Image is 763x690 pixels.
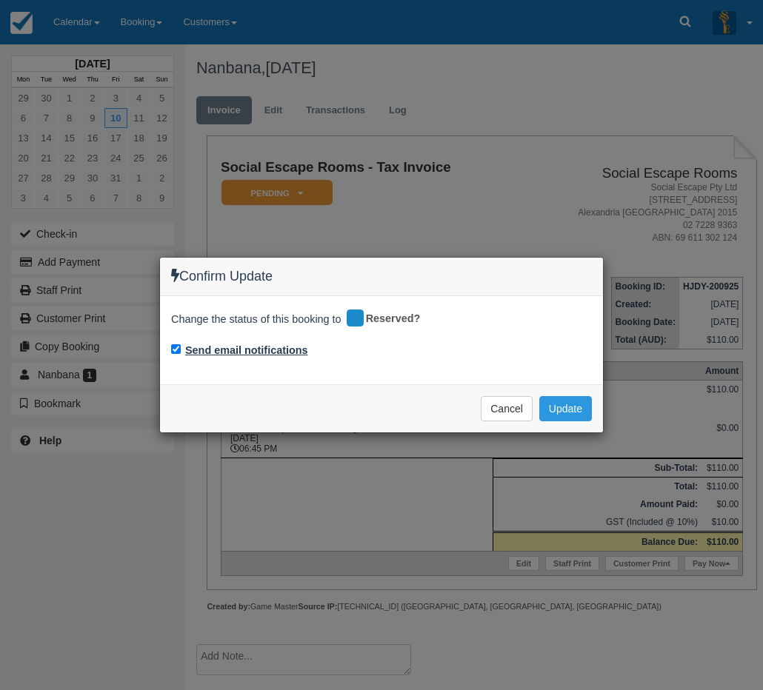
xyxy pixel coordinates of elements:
button: Cancel [481,396,533,421]
h4: Confirm Update [171,269,592,284]
div: Reserved? [344,307,431,331]
span: Change the status of this booking to [171,312,341,331]
button: Update [539,396,592,421]
label: Send email notifications [185,343,308,358]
